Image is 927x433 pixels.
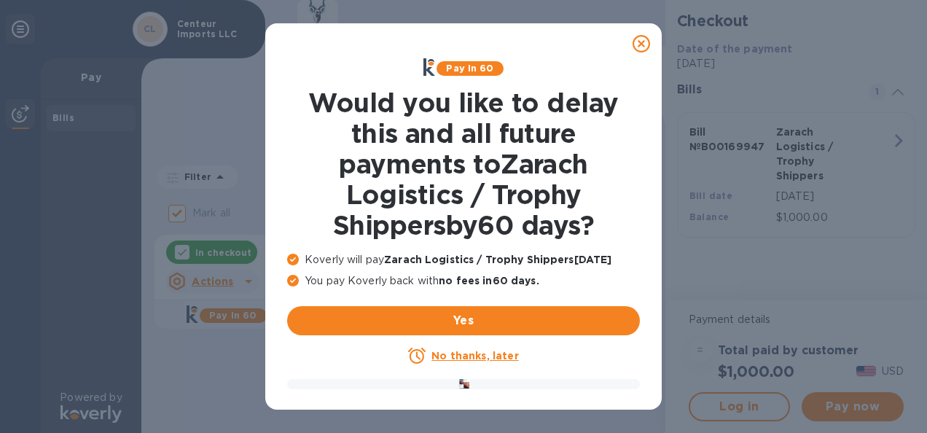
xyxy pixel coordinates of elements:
[299,312,628,329] span: Yes
[384,254,611,265] b: Zarach Logistics / Trophy Shippers [DATE]
[287,306,640,335] button: Yes
[287,87,640,241] h1: Would you like to delay this and all future payments to Zarach Logistics / Trophy Shippers by 60 ...
[287,273,640,289] p: You pay Koverly back with
[446,63,493,74] b: Pay in 60
[287,252,640,268] p: Koverly will pay
[439,275,539,286] b: no fees in 60 days .
[431,350,518,362] u: No thanks, later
